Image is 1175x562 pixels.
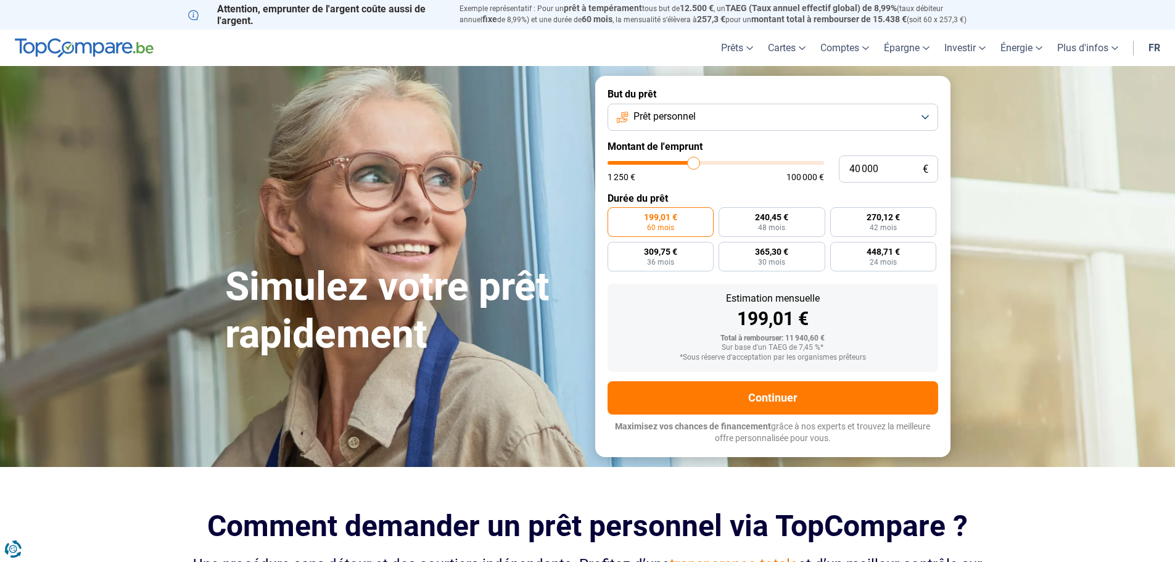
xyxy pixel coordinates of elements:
[608,381,938,415] button: Continuer
[617,294,928,304] div: Estimation mensuelle
[644,213,677,221] span: 199,01 €
[225,263,580,358] h1: Simulez votre prêt rapidement
[993,30,1050,66] a: Énergie
[758,258,785,266] span: 30 mois
[758,224,785,231] span: 48 mois
[564,3,642,13] span: prêt à tempérament
[617,353,928,362] div: *Sous réserve d'acceptation par les organismes prêteurs
[617,344,928,352] div: Sur base d'un TAEG de 7,45 %*
[608,173,635,181] span: 1 250 €
[582,14,612,24] span: 60 mois
[714,30,761,66] a: Prêts
[870,224,897,231] span: 42 mois
[617,334,928,343] div: Total à rembourser: 11 940,60 €
[813,30,876,66] a: Comptes
[608,88,938,100] label: But du prêt
[937,30,993,66] a: Investir
[697,14,725,24] span: 257,3 €
[644,247,677,256] span: 309,75 €
[867,247,900,256] span: 448,71 €
[870,258,897,266] span: 24 mois
[460,3,987,25] p: Exemple représentatif : Pour un tous but de , un (taux débiteur annuel de 8,99%) et une durée de ...
[647,258,674,266] span: 36 mois
[876,30,937,66] a: Épargne
[647,224,674,231] span: 60 mois
[615,421,771,431] span: Maximisez vos chances de financement
[608,421,938,445] p: grâce à nos experts et trouvez la meilleure offre personnalisée pour vous.
[617,310,928,328] div: 199,01 €
[725,3,897,13] span: TAEG (Taux annuel effectif global) de 8,99%
[608,192,938,204] label: Durée du prêt
[680,3,714,13] span: 12.500 €
[633,110,696,123] span: Prêt personnel
[761,30,813,66] a: Cartes
[482,14,497,24] span: fixe
[608,104,938,131] button: Prêt personnel
[15,38,154,58] img: TopCompare
[755,247,788,256] span: 365,30 €
[608,141,938,152] label: Montant de l'emprunt
[751,14,907,24] span: montant total à rembourser de 15.438 €
[1141,30,1168,66] a: fr
[188,509,987,543] h2: Comment demander un prêt personnel via TopCompare ?
[786,173,824,181] span: 100 000 €
[188,3,445,27] p: Attention, emprunter de l'argent coûte aussi de l'argent.
[867,213,900,221] span: 270,12 €
[755,213,788,221] span: 240,45 €
[1050,30,1126,66] a: Plus d'infos
[923,164,928,175] span: €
